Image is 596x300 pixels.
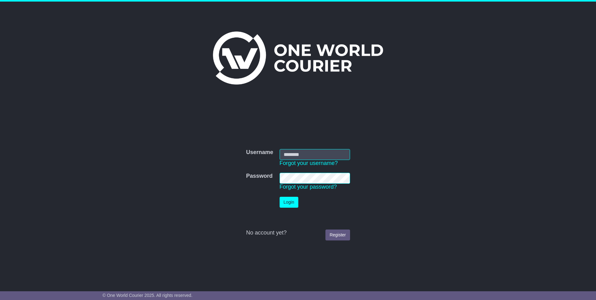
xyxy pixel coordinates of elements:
span: © One World Courier 2025. All rights reserved. [103,293,193,298]
a: Register [325,230,350,240]
img: One World [213,31,383,85]
label: Password [246,173,272,180]
a: Forgot your username? [280,160,338,166]
div: No account yet? [246,230,350,236]
button: Login [280,197,298,208]
a: Forgot your password? [280,184,337,190]
label: Username [246,149,273,156]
